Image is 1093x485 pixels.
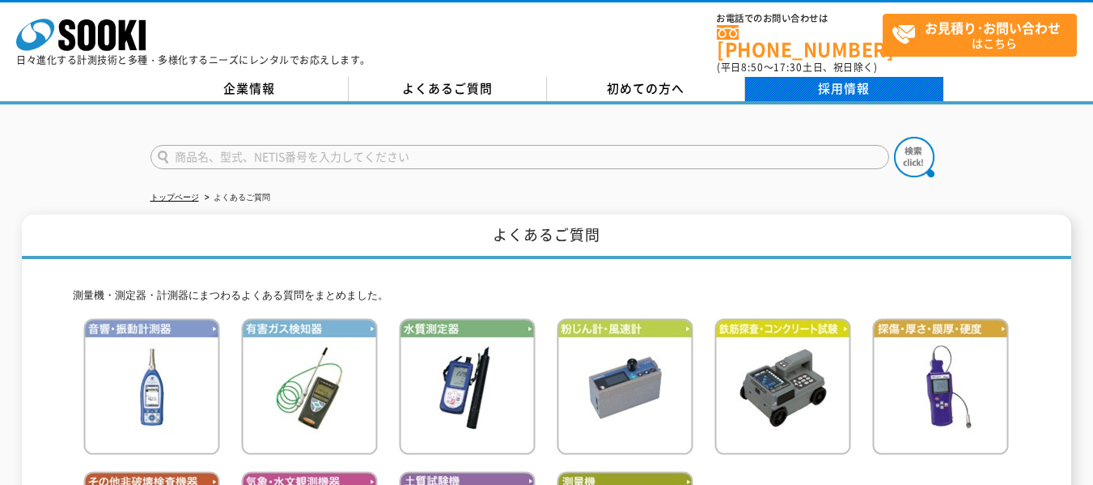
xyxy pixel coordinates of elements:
[150,193,199,202] a: トップページ
[16,55,371,65] p: 日々進化する計測技術と多種・多様化するニーズにレンタルでお応えします。
[150,145,889,169] input: 商品名、型式、NETIS番号を入力してください
[894,137,934,177] img: btn_search.png
[547,77,745,101] a: 初めての方へ
[714,318,851,455] img: 鉄筋検査・コンクリート試験
[201,189,270,206] li: よくあるご質問
[349,77,547,101] a: よくあるご質問
[741,60,764,74] span: 8:50
[773,60,803,74] span: 17:30
[241,318,378,455] img: 有害ガス検知器
[607,79,684,97] span: 初めての方へ
[872,318,1009,455] img: 探傷・厚さ・膜厚・硬度
[150,77,349,101] a: 企業情報
[745,77,943,101] a: 採用情報
[83,318,220,455] img: 音響・振動計測器
[717,25,883,58] a: [PHONE_NUMBER]
[883,14,1077,57] a: お見積り･お問い合わせはこちら
[557,318,693,455] img: 粉じん計・風速計
[399,318,536,455] img: 水質測定器
[925,18,1061,37] strong: お見積り･お問い合わせ
[892,15,1076,55] span: はこちら
[73,287,1019,304] p: 測量機・測定器・計測器にまつわるよくある質問をまとめました。
[717,14,883,23] span: お電話でのお問い合わせは
[22,215,1071,259] h1: よくあるご質問
[717,60,877,74] span: (平日 ～ 土日、祝日除く)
